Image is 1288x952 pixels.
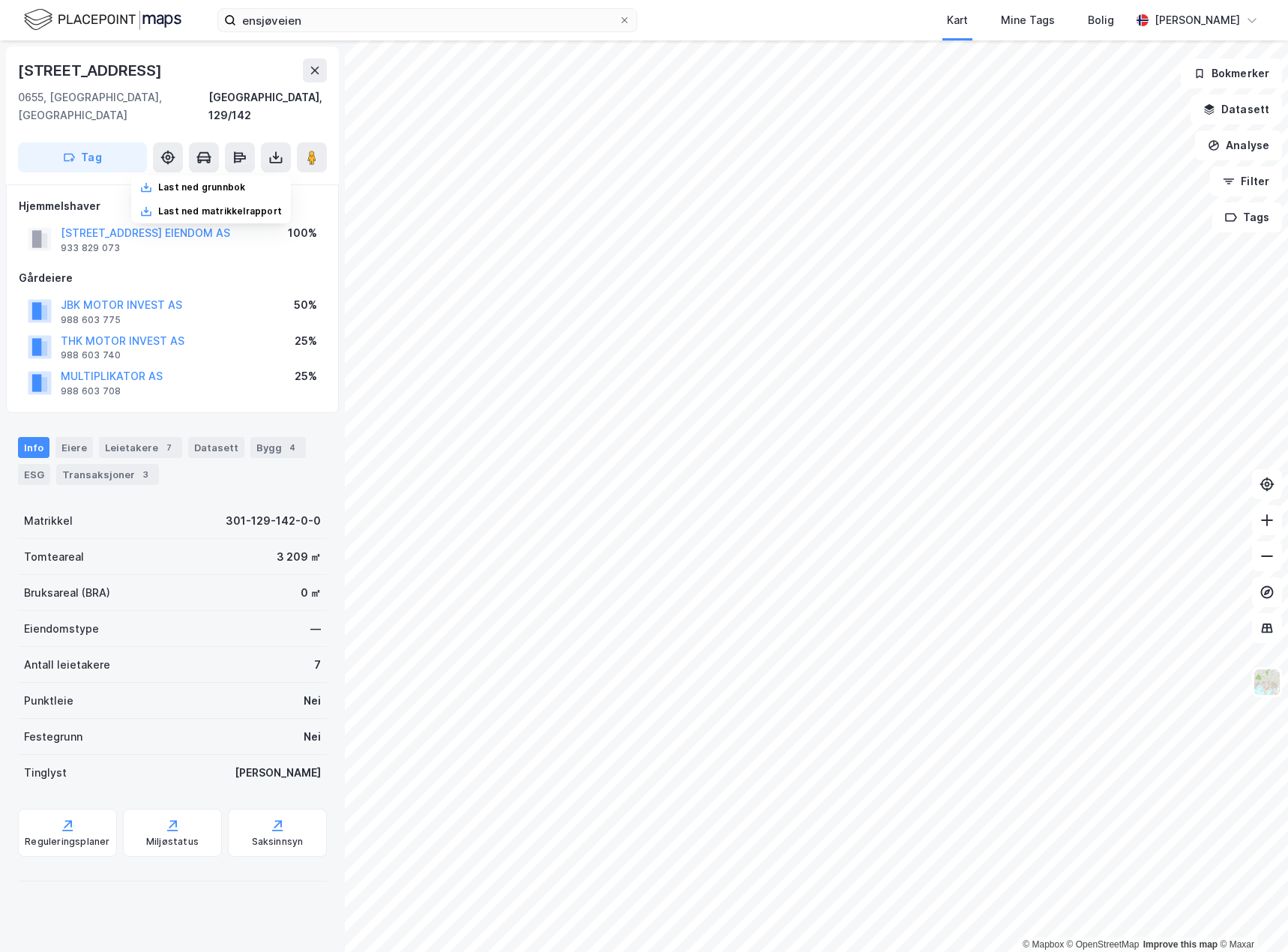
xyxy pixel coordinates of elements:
div: Nei [304,728,321,746]
div: [PERSON_NAME] [1155,11,1240,29]
div: 3 209 ㎡ [277,548,321,566]
div: 988 603 708 [61,385,121,397]
div: Eiere [55,437,93,458]
div: Reguleringsplaner [25,836,109,848]
div: Festegrunn [24,728,82,746]
div: 0655, [GEOGRAPHIC_DATA], [GEOGRAPHIC_DATA] [18,88,208,124]
div: Last ned matrikkelrapport [158,205,282,217]
div: Tinglyst [24,764,67,782]
div: Nei [304,692,321,710]
div: [GEOGRAPHIC_DATA], 129/142 [208,88,327,124]
div: 4 [285,440,300,455]
div: 3 [138,467,153,482]
input: Søk på adresse, matrikkel, gårdeiere, leietakere eller personer [236,9,619,31]
div: 988 603 740 [61,349,121,361]
button: Filter [1210,166,1282,196]
div: Kart [947,11,968,29]
div: Gårdeiere [19,269,326,287]
div: Bygg [250,437,306,458]
div: Transaksjoner [56,464,159,485]
div: 7 [161,440,176,455]
div: Leietakere [99,437,182,458]
div: 50% [294,296,317,314]
button: Tags [1212,202,1282,232]
div: Bruksareal (BRA) [24,584,110,602]
div: Antall leietakere [24,656,110,674]
div: 0 ㎡ [301,584,321,602]
a: Mapbox [1023,939,1064,950]
div: 25% [295,367,317,385]
div: Eiendomstype [24,620,99,638]
button: Tag [18,142,147,172]
div: Info [18,437,49,458]
a: Improve this map [1143,939,1218,950]
div: [PERSON_NAME] [235,764,321,782]
div: Matrikkel [24,512,73,530]
a: OpenStreetMap [1067,939,1140,950]
div: Punktleie [24,692,73,710]
button: Datasett [1191,94,1282,124]
div: Mine Tags [1001,11,1055,29]
div: 7 [314,656,321,674]
div: 100% [288,224,317,242]
div: 933 829 073 [61,242,120,254]
div: [STREET_ADDRESS] [18,58,165,82]
img: Z [1253,668,1281,696]
div: 25% [295,332,317,350]
div: Hjemmelshaver [19,197,326,215]
div: Bolig [1088,11,1114,29]
button: Analyse [1195,130,1282,160]
div: — [310,620,321,638]
div: Tomteareal [24,548,84,566]
button: Bokmerker [1181,58,1282,88]
div: Miljøstatus [146,836,199,848]
img: logo.f888ab2527a4732fd821a326f86c7f29.svg [24,7,181,33]
div: Saksinnsyn [252,836,304,848]
iframe: Chat Widget [1213,880,1288,952]
div: Last ned grunnbok [158,181,245,193]
div: 988 603 775 [61,314,121,326]
div: ESG [18,464,50,485]
div: Datasett [188,437,244,458]
div: 301-129-142-0-0 [226,512,321,530]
